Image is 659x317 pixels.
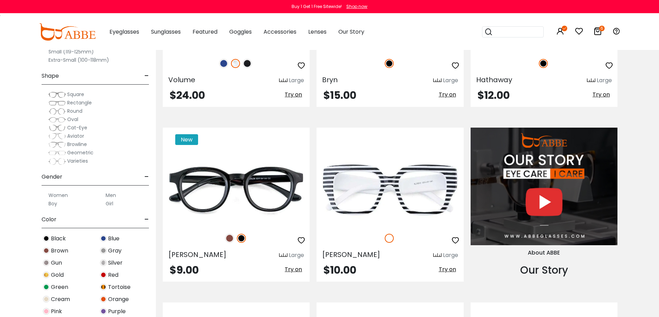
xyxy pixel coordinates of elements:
span: Brown [51,247,68,255]
span: - [144,68,149,84]
span: Sunglasses [151,28,181,36]
span: Red [108,271,118,279]
button: Try on [283,265,304,274]
span: Oval [67,116,78,123]
div: Buy 1 Get 1 Free Sitewide! [292,3,342,10]
div: Large [443,76,458,85]
span: Goggles [229,28,252,36]
span: Aviator [67,132,84,139]
div: Large [289,76,304,85]
label: Extra-Small (100-118mm) [48,56,109,64]
img: Gray [100,247,107,254]
span: Accessories [264,28,296,36]
img: Black [539,59,548,68]
span: Silver [108,259,123,267]
div: About ABBE [471,249,617,257]
img: Oval.png [48,116,66,123]
img: Silver [100,259,107,266]
span: Color [42,211,56,228]
span: Blue [108,234,119,243]
button: Try on [437,265,458,274]
div: Shop now [346,3,367,10]
img: Gold [43,272,50,278]
span: Gray [108,247,122,255]
label: Girl [106,199,113,208]
img: Matte Black [243,59,252,68]
span: Hathaway [476,75,512,85]
span: Shape [42,68,59,84]
span: Purple [108,307,126,316]
span: Lenses [308,28,327,36]
img: Cat-Eye.png [48,125,66,131]
span: Try on [285,91,302,98]
img: Brown [43,247,50,254]
img: Browline.png [48,141,66,148]
span: [PERSON_NAME] [168,250,226,259]
span: Browline [67,141,87,148]
button: Try on [283,90,304,99]
span: $15.00 [323,88,356,103]
img: Black [237,234,246,243]
img: White [385,234,394,243]
span: $12.00 [478,88,510,103]
label: Small (119-125mm) [48,48,94,56]
label: Boy [48,199,57,208]
div: Large [289,251,304,259]
button: Try on [437,90,458,99]
img: Green [43,284,50,290]
img: Square.png [48,91,66,98]
img: Cream [43,296,50,302]
a: Shop now [343,3,367,9]
span: [PERSON_NAME] [322,250,380,259]
img: Geometric.png [48,149,66,156]
span: - [144,211,149,228]
img: Black [385,59,394,68]
span: Square [67,91,84,98]
span: Try on [439,265,456,273]
span: Geometric [67,149,93,156]
img: Clear [231,59,240,68]
span: Try on [285,265,302,273]
span: Round [67,108,82,114]
span: New [175,134,198,145]
img: Purple [100,308,107,315]
span: Bryn [322,75,338,85]
span: $24.00 [170,88,205,103]
span: $10.00 [323,263,356,277]
img: Blue [219,59,228,68]
span: Orange [108,295,129,303]
span: Pink [51,307,62,316]
img: Rectangle.png [48,100,66,106]
img: Pink [43,308,50,315]
i: 6 [599,26,605,31]
img: size ruler [279,78,287,83]
img: Round.png [48,108,66,115]
span: Black [51,234,66,243]
img: abbeglasses.com [39,23,96,41]
img: Tortoise [100,284,107,290]
button: Try on [590,90,612,99]
span: Gold [51,271,64,279]
img: Black [43,235,50,242]
img: Black Dotti - Acetate ,Universal Bridge Fit [163,153,310,226]
img: White Renee - Acetate ,Universal Bridge Fit [317,153,463,226]
img: Varieties.png [48,158,66,165]
span: Our Story [338,28,364,36]
img: size ruler [279,253,287,258]
img: size ruler [433,78,442,83]
span: Rectangle [67,99,92,106]
span: Try on [439,91,456,98]
img: size ruler [433,253,442,258]
img: Brown [225,234,234,243]
span: Volume [168,75,195,85]
span: Varieties [67,157,88,164]
span: Tortoise [108,283,131,291]
span: Eyeglasses [109,28,139,36]
span: Cream [51,295,70,303]
span: Featured [193,28,217,36]
a: 6 [594,28,602,36]
img: About Us [471,128,617,245]
img: Orange [100,296,107,302]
